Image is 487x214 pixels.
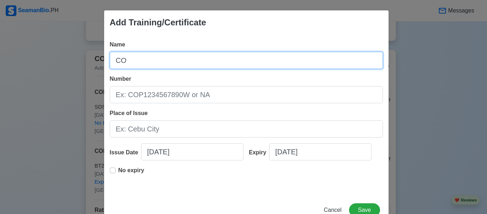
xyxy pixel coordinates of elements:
[110,86,383,103] input: Ex: COP1234567890W or NA
[324,207,342,213] span: Cancel
[110,41,125,48] span: Name
[110,76,131,82] span: Number
[110,110,148,116] span: Place of Issue
[110,16,206,29] div: Add Training/Certificate
[110,148,141,157] div: Issue Date
[110,120,383,138] input: Ex: Cebu City
[249,148,269,157] div: Expiry
[110,52,383,69] input: Ex: COP Medical First Aid (VI/4)
[118,166,144,175] p: No expiry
